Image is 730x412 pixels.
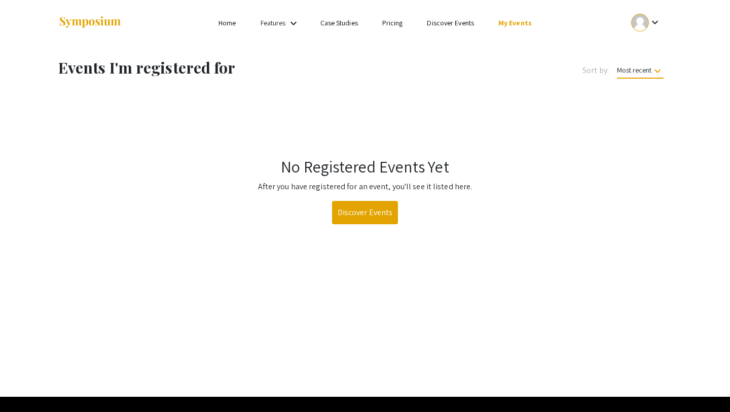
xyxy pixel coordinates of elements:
a: Case Studies [320,18,358,27]
p: After you have registered for an event, you'll see it listed here. [61,181,669,193]
a: Home [218,18,236,27]
a: Features [261,18,286,27]
button: Expand account dropdown [620,11,672,34]
h1: No Registered Events Yet [61,157,669,176]
span: Most recent [617,65,664,79]
iframe: Chat [8,366,43,404]
mat-icon: keyboard_arrow_down [651,65,664,77]
a: My Events [498,18,532,27]
span: Sort by: [582,64,609,77]
a: Discover Events [427,18,474,27]
mat-icon: Expand account dropdown [649,16,661,28]
a: Discover Events [332,201,398,224]
button: Most recent [609,61,672,79]
mat-icon: Expand Features list [287,17,300,29]
h1: Events I'm registered for [58,58,410,77]
a: Pricing [382,18,403,27]
img: Symposium by ForagerOne [58,16,122,29]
